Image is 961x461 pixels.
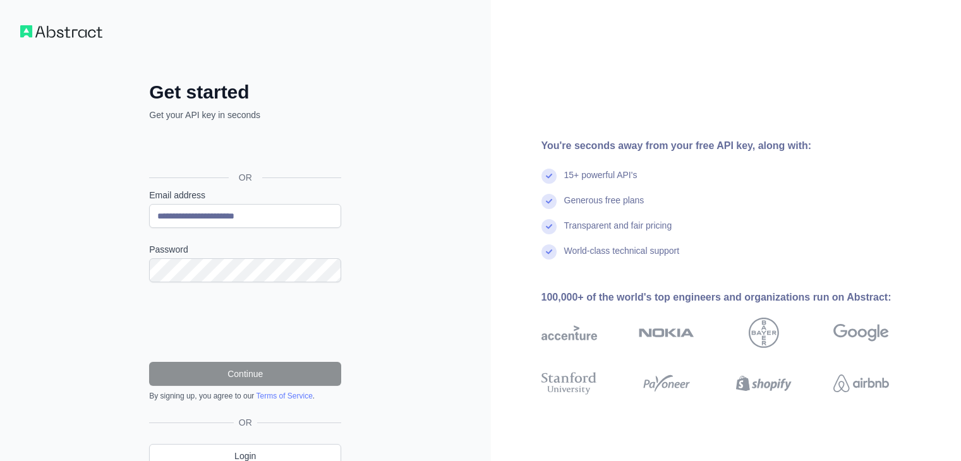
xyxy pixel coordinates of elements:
label: Password [149,243,341,256]
img: airbnb [833,369,889,397]
a: Terms of Service [256,392,312,400]
h2: Get started [149,81,341,104]
button: Continue [149,362,341,386]
div: You're seconds away from your free API key, along with: [541,138,929,153]
img: check mark [541,244,557,260]
img: nokia [639,318,694,348]
div: 15+ powerful API's [564,169,638,194]
img: accenture [541,318,597,348]
div: Generous free plans [564,194,644,219]
img: check mark [541,169,557,184]
div: By signing up, you agree to our . [149,391,341,401]
img: google [833,318,889,348]
img: shopify [736,369,792,397]
span: OR [229,171,262,184]
img: bayer [749,318,779,348]
div: 100,000+ of the world's top engineers and organizations run on Abstract: [541,290,929,305]
iframe: reCAPTCHA [149,297,341,347]
iframe: Sign in with Google Button [143,135,345,163]
img: check mark [541,219,557,234]
img: stanford university [541,369,597,397]
label: Email address [149,189,341,201]
img: Workflow [20,25,102,38]
img: payoneer [639,369,694,397]
p: Get your API key in seconds [149,109,341,121]
img: check mark [541,194,557,209]
div: World-class technical support [564,244,680,270]
span: OR [234,416,257,429]
div: Transparent and fair pricing [564,219,672,244]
